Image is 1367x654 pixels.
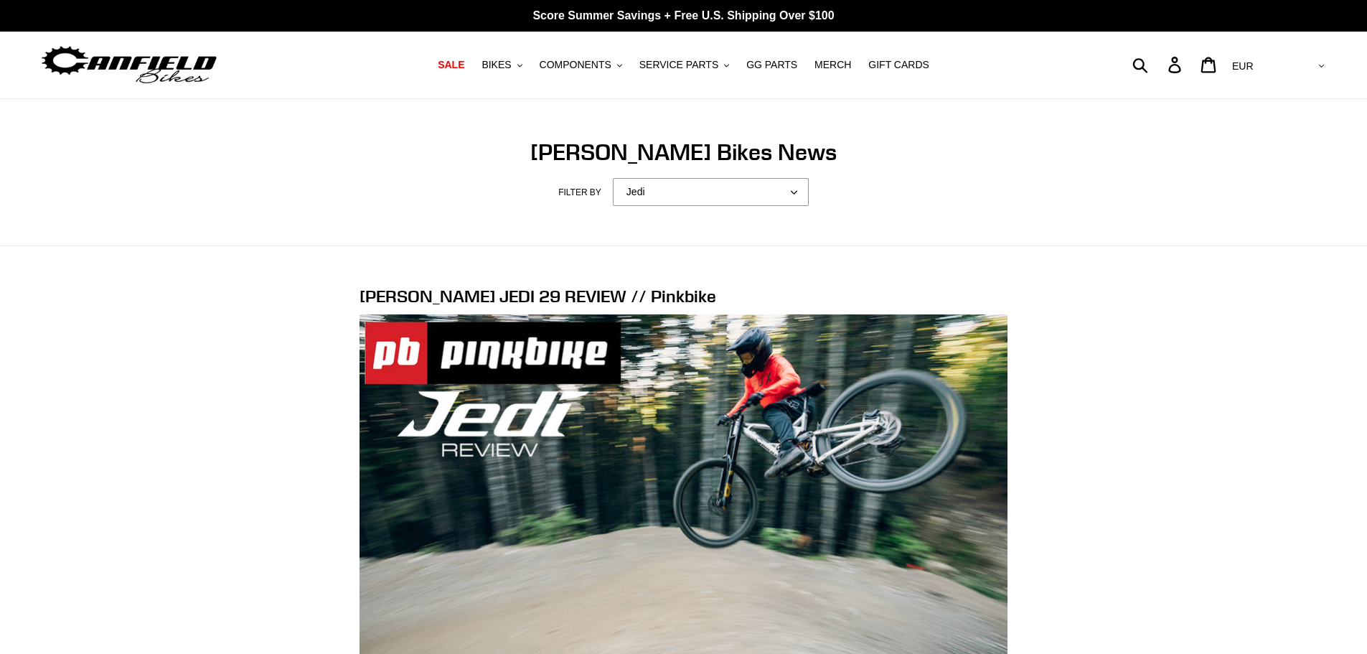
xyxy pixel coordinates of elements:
span: COMPONENTS [540,59,611,71]
img: Canfield Bikes [39,42,219,88]
a: [PERSON_NAME] JEDI 29 REVIEW // Pinkbike [360,285,716,307]
span: MERCH [814,59,851,71]
a: SALE [431,55,471,75]
span: SERVICE PARTS [639,59,718,71]
button: COMPONENTS [532,55,629,75]
a: GG PARTS [739,55,804,75]
h1: [PERSON_NAME] Bikes News [293,139,1075,166]
label: Filter by [558,186,601,199]
a: GIFT CARDS [861,55,936,75]
span: SALE [438,59,464,71]
span: BIKES [481,59,511,71]
button: BIKES [474,55,529,75]
span: GG PARTS [746,59,797,71]
button: SERVICE PARTS [632,55,736,75]
span: GIFT CARDS [868,59,929,71]
a: MERCH [807,55,858,75]
input: Search [1140,49,1177,80]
